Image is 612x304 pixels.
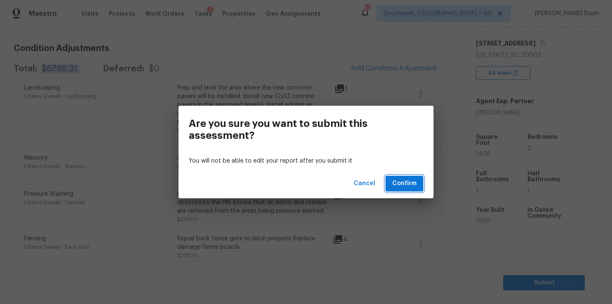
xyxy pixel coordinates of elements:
[385,176,423,191] button: Confirm
[189,157,423,166] p: You will not be able to edit your report after you submit it
[189,118,385,141] h3: Are you sure you want to submit this assessment?
[354,178,375,189] span: Cancel
[392,178,416,189] span: Confirm
[350,176,379,191] button: Cancel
